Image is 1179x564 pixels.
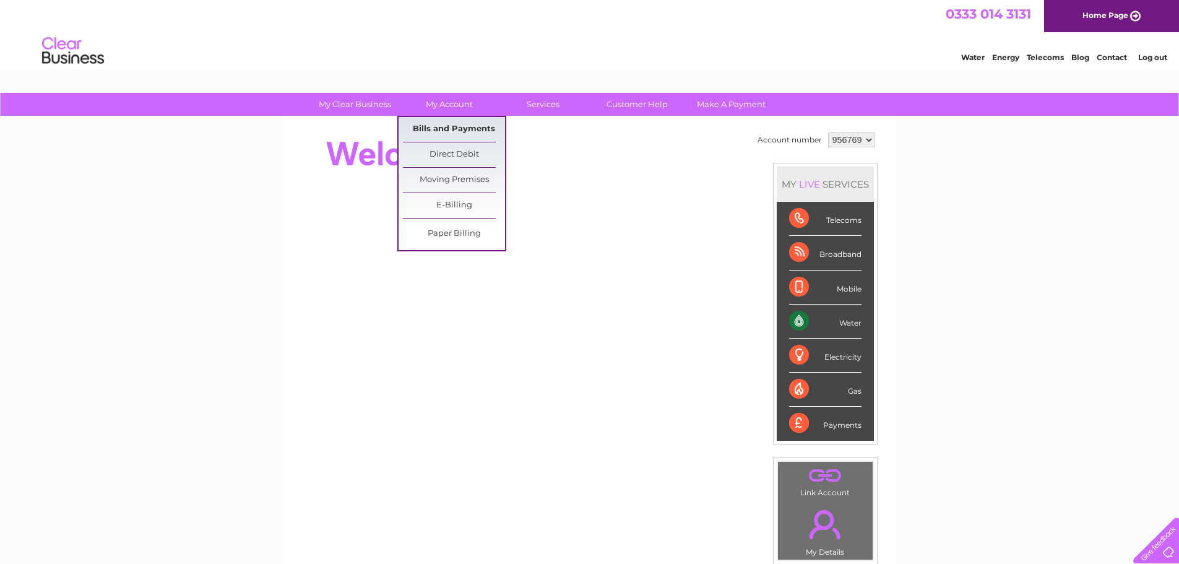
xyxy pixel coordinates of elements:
[298,7,883,60] div: Clear Business is a trading name of Verastar Limited (registered in [GEOGRAPHIC_DATA] No. 3667643...
[403,117,505,142] a: Bills and Payments
[1027,53,1064,62] a: Telecoms
[403,168,505,193] a: Moving Premises
[789,407,862,440] div: Payments
[789,236,862,270] div: Broadband
[403,222,505,246] a: Paper Billing
[789,305,862,339] div: Water
[403,142,505,167] a: Direct Debit
[41,32,105,70] img: logo.png
[777,167,874,202] div: MY SERVICES
[1097,53,1127,62] a: Contact
[1071,53,1089,62] a: Blog
[789,339,862,373] div: Electricity
[304,93,406,116] a: My Clear Business
[398,93,500,116] a: My Account
[777,500,873,560] td: My Details
[754,129,825,150] td: Account number
[789,373,862,407] div: Gas
[797,178,823,190] div: LIVE
[789,202,862,236] div: Telecoms
[403,193,505,218] a: E-Billing
[789,271,862,305] div: Mobile
[1138,53,1167,62] a: Log out
[992,53,1019,62] a: Energy
[586,93,688,116] a: Customer Help
[680,93,782,116] a: Make A Payment
[961,53,985,62] a: Water
[781,465,870,487] a: .
[946,6,1031,22] a: 0333 014 3131
[781,503,870,546] a: .
[492,93,594,116] a: Services
[777,461,873,500] td: Link Account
